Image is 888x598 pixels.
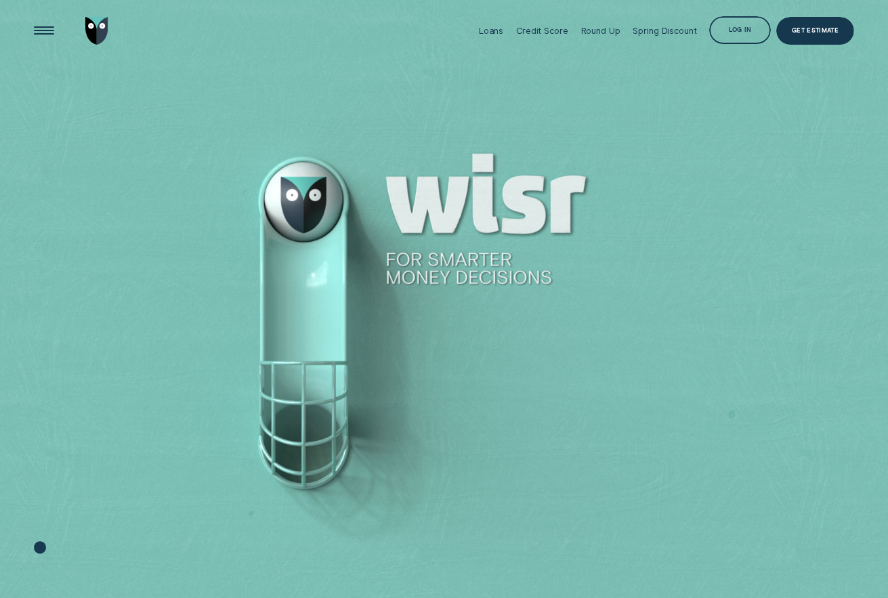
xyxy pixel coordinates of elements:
[516,26,568,36] div: Credit Score
[709,16,771,44] button: Log in
[85,17,108,45] img: Wisr
[479,26,503,36] div: Loans
[633,26,696,36] div: Spring Discount
[30,17,58,45] button: Open Menu
[581,26,620,36] div: Round Up
[776,17,854,45] a: Get Estimate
